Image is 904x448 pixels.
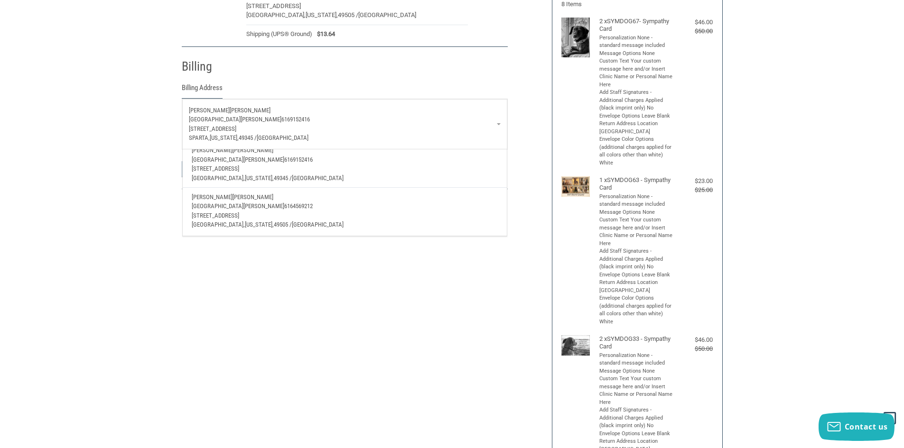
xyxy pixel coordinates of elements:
[599,57,673,89] li: Custom Text Your custom message here and/or Insert Clinic Name or Personal Name Here
[561,0,713,8] h3: 8 Items
[599,176,673,192] h4: 1 x SYMDOG63 - Sympathy Card
[599,120,673,136] li: Return Address Location [GEOGRAPHIC_DATA]
[599,294,673,326] li: Envelope Color Options (additional charges applied for all colors other than white) White
[239,134,257,141] span: 49345 /
[281,116,310,123] span: 6169152416
[599,406,673,430] li: Add Staff Signatures - Additional Charges Applied (black imprint only) No
[284,156,313,163] span: 6169152416
[675,185,713,195] div: $25.00
[192,202,284,210] span: [GEOGRAPHIC_DATA][PERSON_NAME]
[599,247,673,271] li: Add Staff Signatures - Additional Charges Applied (black imprint only) No
[599,89,673,112] li: Add Staff Signatures - Additional Charges Applied (black imprint only) No
[210,134,239,141] span: [US_STATE],
[675,176,713,186] div: $23.00
[192,146,233,154] span: [PERSON_NAME]
[245,221,274,228] span: [US_STATE],
[182,193,237,209] h2: Payment
[599,367,673,375] li: Message Options None
[599,34,673,50] li: Personalization None - standard message included
[192,174,245,182] span: [GEOGRAPHIC_DATA],
[182,161,233,177] button: Continue
[246,11,306,18] span: [GEOGRAPHIC_DATA],
[182,99,507,149] a: Enter or select a different address
[274,221,292,228] span: 49505 /
[192,165,239,172] span: [STREET_ADDRESS]
[192,156,284,163] span: [GEOGRAPHIC_DATA][PERSON_NAME]
[819,412,895,441] button: Contact us
[257,134,308,141] span: [GEOGRAPHIC_DATA]
[292,221,344,228] span: [GEOGRAPHIC_DATA]
[187,188,502,236] a: [PERSON_NAME][PERSON_NAME][GEOGRAPHIC_DATA][PERSON_NAME]6164569212[STREET_ADDRESS][GEOGRAPHIC_DAT...
[599,279,673,294] li: Return Address Location [GEOGRAPHIC_DATA]
[245,174,274,182] span: [US_STATE],
[599,335,673,351] h4: 2 x SYMDOG33 - Sympathy Card
[274,174,292,182] span: 49345 /
[599,216,673,247] li: Custom Text Your custom message here and/or Insert Clinic Name or Personal Name Here
[230,107,270,114] span: [PERSON_NAME]
[192,193,233,201] span: [PERSON_NAME]
[599,271,673,279] li: Envelope Options Leave Blank
[675,27,713,36] div: $50.00
[599,18,673,33] h4: 2 x SYMDOG67- Sympathy Card
[358,11,416,18] span: [GEOGRAPHIC_DATA]
[845,421,888,432] span: Contact us
[233,146,273,154] span: [PERSON_NAME]
[187,141,502,188] a: [PERSON_NAME][PERSON_NAME][GEOGRAPHIC_DATA][PERSON_NAME]6169152416[STREET_ADDRESS][GEOGRAPHIC_DAT...
[182,82,223,98] legend: Billing Address
[246,2,301,9] span: [STREET_ADDRESS]
[675,335,713,345] div: $46.00
[192,212,239,219] span: [STREET_ADDRESS]
[599,352,673,367] li: Personalization None - standard message included
[189,134,210,141] span: sparta,
[189,107,230,114] span: [PERSON_NAME]
[599,193,673,209] li: Personalization None - standard message included
[599,209,673,217] li: Message Options None
[599,112,673,120] li: Envelope Options Leave Blank
[189,125,236,132] span: [STREET_ADDRESS]
[338,11,358,18] span: 49505 /
[599,136,673,167] li: Envelope Color Options (additional charges applied for all colors other than white) White
[675,344,713,354] div: $50.00
[189,116,281,123] span: [GEOGRAPHIC_DATA][PERSON_NAME]
[306,11,338,18] span: [US_STATE],
[675,18,713,27] div: $46.00
[182,59,237,74] h2: Billing
[246,29,312,39] span: Shipping (UPS® Ground)
[599,50,673,58] li: Message Options None
[233,193,273,201] span: [PERSON_NAME]
[284,202,313,210] span: 6164569212
[599,430,673,438] li: Envelope Options Leave Blank
[599,375,673,406] li: Custom Text Your custom message here and/or Insert Clinic Name or Personal Name Here
[292,174,344,182] span: [GEOGRAPHIC_DATA]
[312,29,335,39] span: $13.64
[192,221,245,228] span: [GEOGRAPHIC_DATA],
